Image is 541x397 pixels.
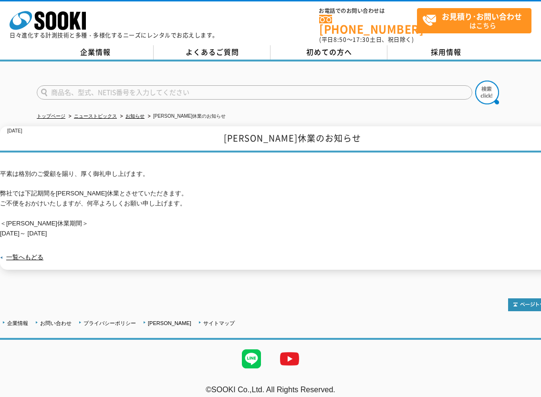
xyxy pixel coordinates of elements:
a: サイトマップ [203,320,235,326]
img: YouTube [270,340,309,378]
span: 17:30 [353,35,370,44]
span: お電話でのお問い合わせは [319,8,417,14]
a: [PHONE_NUMBER] [319,15,417,34]
a: 採用情報 [387,45,504,60]
span: 8:50 [333,35,347,44]
p: 日々進化する計測技術と多種・多様化するニーズにレンタルでお応えします。 [10,32,218,38]
a: お見積り･お問い合わせはこちら [417,8,531,33]
a: よくあるご質問 [154,45,270,60]
span: (平日 ～ 土日、祝日除く) [319,35,414,44]
strong: お見積り･お問い合わせ [442,10,522,22]
li: [PERSON_NAME]休業のお知らせ [146,112,226,122]
input: 商品名、型式、NETIS番号を入力してください [37,85,472,100]
img: btn_search.png [475,81,499,104]
a: トップページ [37,113,65,119]
img: LINE [232,340,270,378]
a: 企業情報 [37,45,154,60]
span: はこちら [422,9,531,32]
a: お知らせ [125,113,145,119]
a: 初めての方へ [270,45,387,60]
a: ニューストピックス [74,113,117,119]
a: 一覧へもどる [6,254,43,261]
a: お問い合わせ [40,320,72,326]
a: 企業情報 [7,320,28,326]
p: [DATE] [7,126,22,136]
a: [PERSON_NAME] [148,320,191,326]
a: プライバシーポリシー [83,320,136,326]
span: 初めての方へ [306,47,352,57]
